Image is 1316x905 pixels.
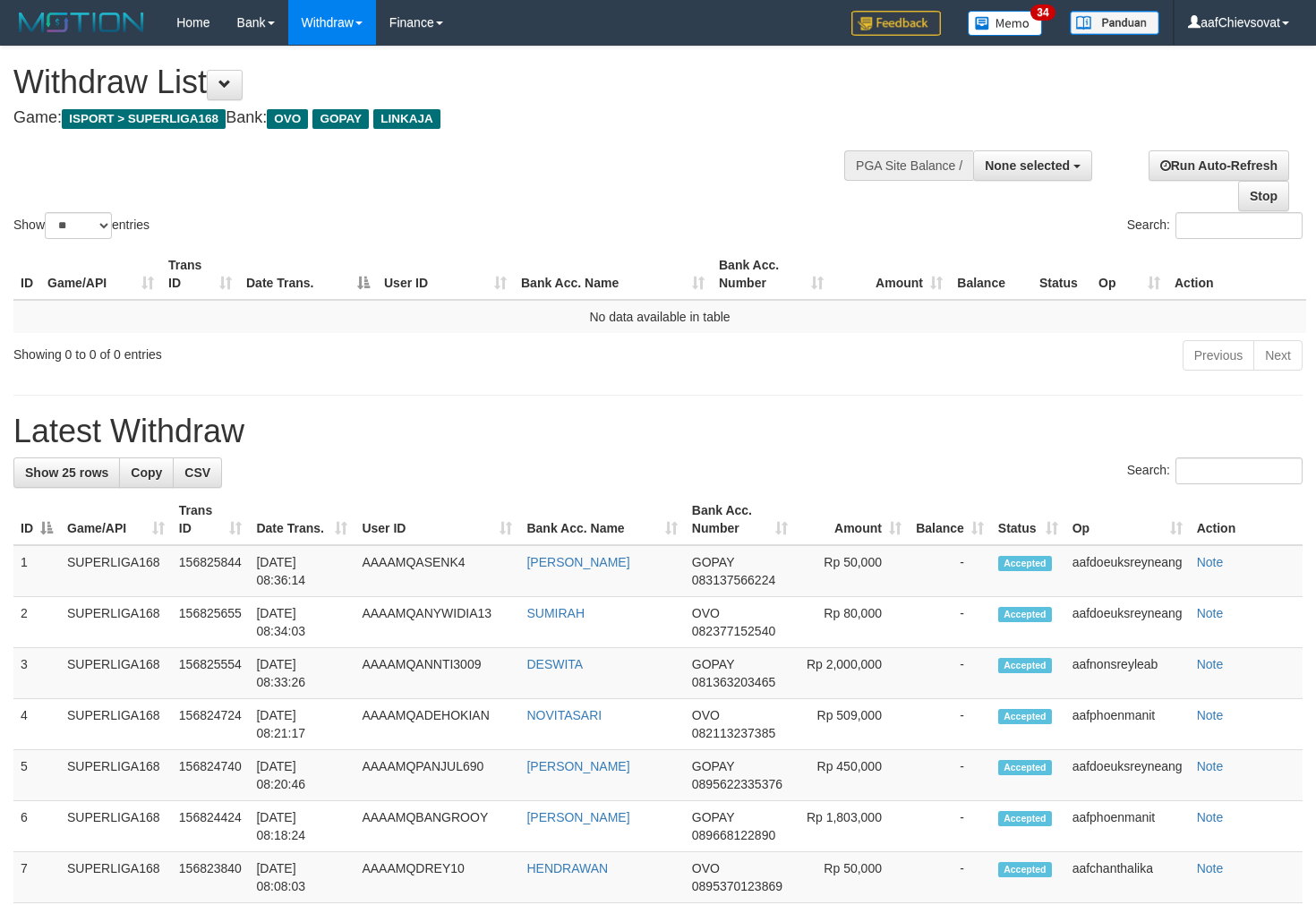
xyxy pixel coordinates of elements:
[1197,810,1224,824] a: Note
[60,494,172,545] th: Game/API: activate to sort column ascending
[1065,494,1190,545] th: Op: activate to sort column ascending
[950,249,1032,300] th: Balance
[973,150,1092,181] button: None selected
[526,861,608,875] a: HENDRAWAN
[692,555,734,569] span: GOPAY
[692,675,775,689] span: Copy 081363203465 to clipboard
[795,545,909,597] td: Rp 50,000
[373,109,440,129] span: LINKAJA
[25,465,108,480] span: Show 25 rows
[526,759,629,773] a: [PERSON_NAME]
[13,249,40,300] th: ID
[692,759,734,773] span: GOPAY
[692,573,775,587] span: Copy 083137566224 to clipboard
[40,249,161,300] th: Game/API: activate to sort column ascending
[239,249,377,300] th: Date Trans.: activate to sort column descending
[1149,150,1289,181] a: Run Auto-Refresh
[1030,4,1055,21] span: 34
[355,545,519,597] td: AAAAMQASENK4
[1032,249,1091,300] th: Status
[249,597,355,648] td: [DATE] 08:34:03
[526,810,629,824] a: [PERSON_NAME]
[712,249,831,300] th: Bank Acc. Number: activate to sort column ascending
[1065,750,1190,801] td: aafdoeuksreyneang
[692,828,775,842] span: Copy 089668122890 to clipboard
[1197,861,1224,875] a: Note
[172,494,250,545] th: Trans ID: activate to sort column ascending
[991,494,1065,545] th: Status: activate to sort column ascending
[13,338,535,363] div: Showing 0 to 0 of 0 entries
[13,597,60,648] td: 2
[312,109,369,129] span: GOPAY
[1197,759,1224,773] a: Note
[909,699,991,750] td: -
[13,109,859,127] h4: Game: Bank:
[249,852,355,903] td: [DATE] 08:08:03
[795,852,909,903] td: Rp 50,000
[1197,708,1224,722] a: Note
[909,597,991,648] td: -
[172,801,250,852] td: 156824424
[161,249,239,300] th: Trans ID: activate to sort column ascending
[998,862,1052,877] span: Accepted
[998,556,1052,571] span: Accepted
[692,657,734,671] span: GOPAY
[1175,212,1303,239] input: Search:
[1127,212,1303,239] label: Search:
[844,150,973,181] div: PGA Site Balance /
[1091,249,1167,300] th: Op: activate to sort column ascending
[909,852,991,903] td: -
[692,708,720,722] span: OVO
[1070,11,1159,35] img: panduan.png
[909,494,991,545] th: Balance: activate to sort column ascending
[60,545,172,597] td: SUPERLIGA168
[692,810,734,824] span: GOPAY
[60,648,172,699] td: SUPERLIGA168
[355,801,519,852] td: AAAAMQBANGROOY
[172,699,250,750] td: 156824724
[998,658,1052,673] span: Accepted
[13,9,150,36] img: MOTION_logo.png
[909,750,991,801] td: -
[377,249,514,300] th: User ID: activate to sort column ascending
[692,606,720,620] span: OVO
[355,494,519,545] th: User ID: activate to sort column ascending
[998,607,1052,622] span: Accepted
[795,750,909,801] td: Rp 450,000
[1175,457,1303,484] input: Search:
[355,852,519,903] td: AAAAMQDREY10
[249,699,355,750] td: [DATE] 08:21:17
[172,597,250,648] td: 156825655
[1127,457,1303,484] label: Search:
[526,606,585,620] a: SUMIRAH
[13,648,60,699] td: 3
[13,852,60,903] td: 7
[355,699,519,750] td: AAAAMQADEHOKIAN
[851,11,941,36] img: Feedback.jpg
[998,709,1052,724] span: Accepted
[1197,606,1224,620] a: Note
[184,465,210,480] span: CSV
[131,465,162,480] span: Copy
[1183,340,1254,371] a: Previous
[526,657,583,671] a: DESWITA
[1065,597,1190,648] td: aafdoeuksreyneang
[685,494,795,545] th: Bank Acc. Number: activate to sort column ascending
[172,545,250,597] td: 156825844
[1065,545,1190,597] td: aafdoeuksreyneang
[13,699,60,750] td: 4
[172,648,250,699] td: 156825554
[249,801,355,852] td: [DATE] 08:18:24
[692,879,782,893] span: Copy 0895370123869 to clipboard
[355,648,519,699] td: AAAAMQANNTI3009
[985,158,1070,173] span: None selected
[173,457,222,488] a: CSV
[1190,494,1303,545] th: Action
[13,545,60,597] td: 1
[13,750,60,801] td: 5
[692,624,775,638] span: Copy 082377152540 to clipboard
[355,750,519,801] td: AAAAMQPANJUL690
[795,597,909,648] td: Rp 80,000
[831,249,950,300] th: Amount: activate to sort column ascending
[795,699,909,750] td: Rp 509,000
